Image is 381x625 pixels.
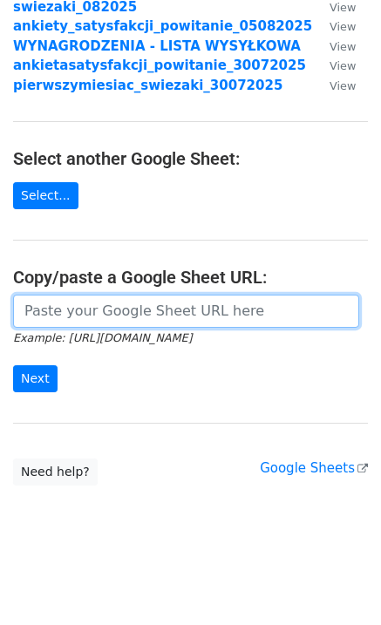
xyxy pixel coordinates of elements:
input: Paste your Google Sheet URL here [13,295,359,328]
a: ankiety_satysfakcji_powitanie_05082025 [13,18,312,34]
small: View [330,1,356,14]
h4: Select another Google Sheet: [13,148,368,169]
a: View [312,18,356,34]
div: Widżet czatu [294,541,381,625]
a: Need help? [13,459,98,486]
h4: Copy/paste a Google Sheet URL: [13,267,368,288]
a: WYNAGRODZENIA - LISTA WYSYŁKOWA [13,38,301,54]
a: Google Sheets [260,460,368,476]
a: View [312,38,356,54]
a: ankietasatysfakcji_powitanie_30072025 [13,58,306,73]
small: Example: [URL][DOMAIN_NAME] [13,331,192,344]
small: View [330,79,356,92]
small: View [330,40,356,53]
a: pierwszymiesiac_swiezaki_30072025 [13,78,282,93]
a: View [312,58,356,73]
small: View [330,20,356,33]
input: Next [13,365,58,392]
a: Select... [13,182,78,209]
small: View [330,59,356,72]
iframe: Chat Widget [294,541,381,625]
a: View [312,78,356,93]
